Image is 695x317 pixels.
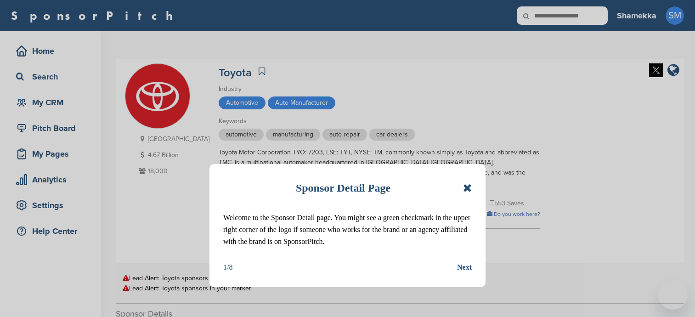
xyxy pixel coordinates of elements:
[223,261,232,273] div: 1/8
[457,261,472,273] button: Next
[658,280,688,310] iframe: Button to launch messaging window
[223,212,472,248] p: Welcome to the Sponsor Detail page. You might see a green checkmark in the upper right corner of ...
[296,178,390,198] h1: Sponsor Detail Page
